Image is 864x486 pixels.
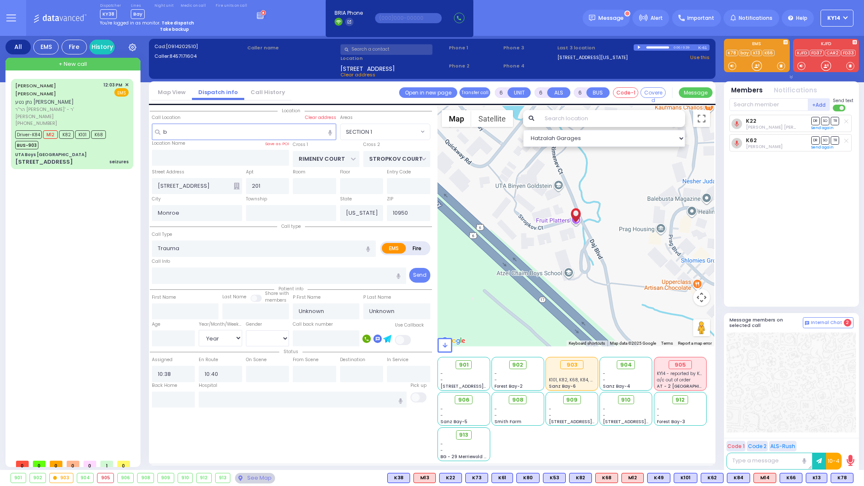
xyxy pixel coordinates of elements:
img: Logo [33,13,89,23]
label: From Scene [293,356,319,363]
div: BLS [647,473,670,483]
label: Destination [340,356,365,363]
a: K66 [763,50,775,56]
span: BG - 29 Merriewold S. [440,454,488,460]
label: Lines [131,3,145,8]
div: BLS [701,473,724,483]
div: BLS [674,473,697,483]
div: [STREET_ADDRESS] [15,158,73,166]
div: 906 [118,473,134,483]
span: [STREET_ADDRESS][PERSON_NAME] [440,383,520,389]
label: Save as POI [265,141,289,147]
a: Open this area in Google Maps (opens a new window) [440,335,467,346]
div: EMS [33,40,59,54]
div: K78 [831,473,853,483]
div: K13 [806,473,827,483]
span: SECTION 1 [346,128,372,136]
div: 908 [138,473,154,483]
div: BLS [727,473,750,483]
div: K61 [491,473,513,483]
label: Call Type [152,231,172,238]
button: BUS [586,87,610,98]
div: K68 [595,473,618,483]
div: 913 [216,473,230,483]
button: +Add [808,98,830,111]
span: [PHONE_NUMBER] [15,120,57,127]
label: Cross 1 [293,141,308,148]
span: KY14 - reported by KY66 [657,370,707,377]
span: K101 [75,130,90,139]
div: K73 [465,473,488,483]
div: 0:39 [683,43,690,52]
span: 0 [84,461,96,467]
span: 913 [459,431,468,439]
input: Search hospital [199,391,407,408]
span: ✕ [125,81,129,89]
h5: Message members on selected call [729,317,803,328]
a: Send again [811,125,834,130]
label: Assigned [152,356,173,363]
a: K13 [751,50,762,56]
div: K80 [516,473,540,483]
a: KJFD [795,50,809,56]
button: Members [731,86,763,95]
button: ALS [547,87,570,98]
span: 901 [459,361,469,369]
div: K49 [647,473,670,483]
label: Gender [246,321,262,328]
button: Show street map [442,110,471,127]
button: Code-1 [613,87,638,98]
label: City [152,196,161,202]
span: K82 [59,130,74,139]
div: K101 [674,473,697,483]
span: Message [598,14,624,22]
span: KY14 [827,14,840,22]
span: Important [687,14,714,22]
div: 909 [158,473,174,483]
label: On Scene [246,356,267,363]
input: Search a contact [340,44,432,55]
span: [0914202510] [166,43,198,50]
label: Cross 2 [363,141,380,148]
span: Shulem Mier Torim [746,124,821,130]
div: ALS [753,473,776,483]
a: Dispatch info [192,88,244,96]
div: ALS [621,473,644,483]
img: comment-alt.png [805,321,809,325]
span: 12:03 PM [103,82,122,88]
span: - [440,377,443,383]
button: Notifications [774,86,817,95]
div: K84 [727,473,750,483]
span: Sanz Bay-5 [440,418,467,425]
span: 0 [67,461,79,467]
button: Send [409,268,430,283]
span: Location [278,108,305,114]
span: - [603,412,605,418]
button: 10-4 [826,453,842,470]
label: Location [340,55,446,62]
div: BLS [465,473,488,483]
a: K62 [746,137,757,143]
input: Search member [729,98,808,111]
button: Show satellite imagery [471,110,513,127]
a: Open in new page [399,87,457,98]
span: [STREET_ADDRESS][PERSON_NAME] [549,418,629,425]
label: Apt [246,169,254,175]
span: TR [831,117,839,125]
span: 912 [675,396,685,404]
span: - [440,441,443,447]
label: En Route [199,356,218,363]
span: 0 [33,461,46,467]
span: Other building occupants [234,183,240,189]
span: 0 [50,461,62,467]
div: M13 [413,473,436,483]
span: M12 [43,130,58,139]
div: See map [235,473,275,483]
label: Night unit [154,3,173,8]
button: Internal Chat 2 [803,317,853,328]
span: Status [279,348,302,355]
label: Clear address [305,114,336,121]
span: 0 [16,461,29,467]
div: K82 [569,473,592,483]
label: Cad: [154,43,245,50]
